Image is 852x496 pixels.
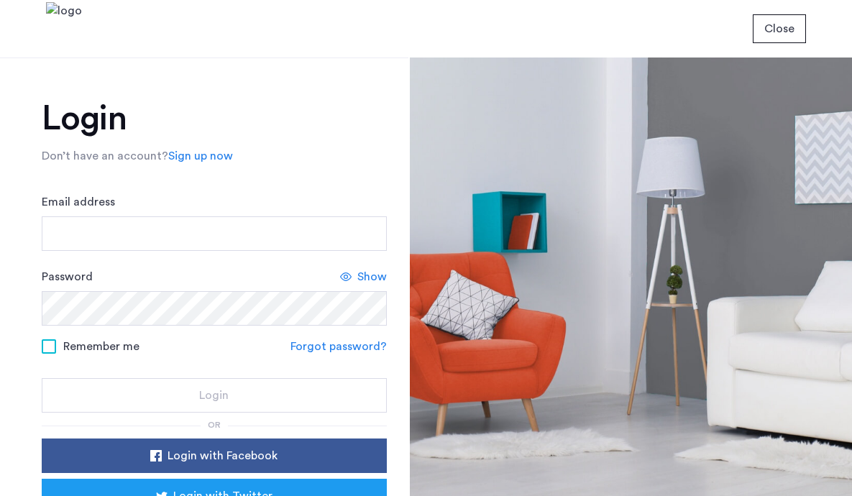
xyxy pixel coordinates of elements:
label: Password [42,268,93,285]
h1: Login [42,101,387,136]
span: Close [764,20,794,37]
img: logo [46,2,82,56]
span: Remember me [63,338,139,355]
button: button [753,14,806,43]
a: Forgot password? [290,338,387,355]
span: Login with Facebook [168,447,278,464]
span: or [208,421,221,429]
button: button [42,438,387,473]
span: Show [357,268,387,285]
label: Email address [42,193,115,211]
a: Sign up now [168,147,233,165]
button: button [42,378,387,413]
span: Login [199,387,229,404]
span: Don’t have an account? [42,150,168,162]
